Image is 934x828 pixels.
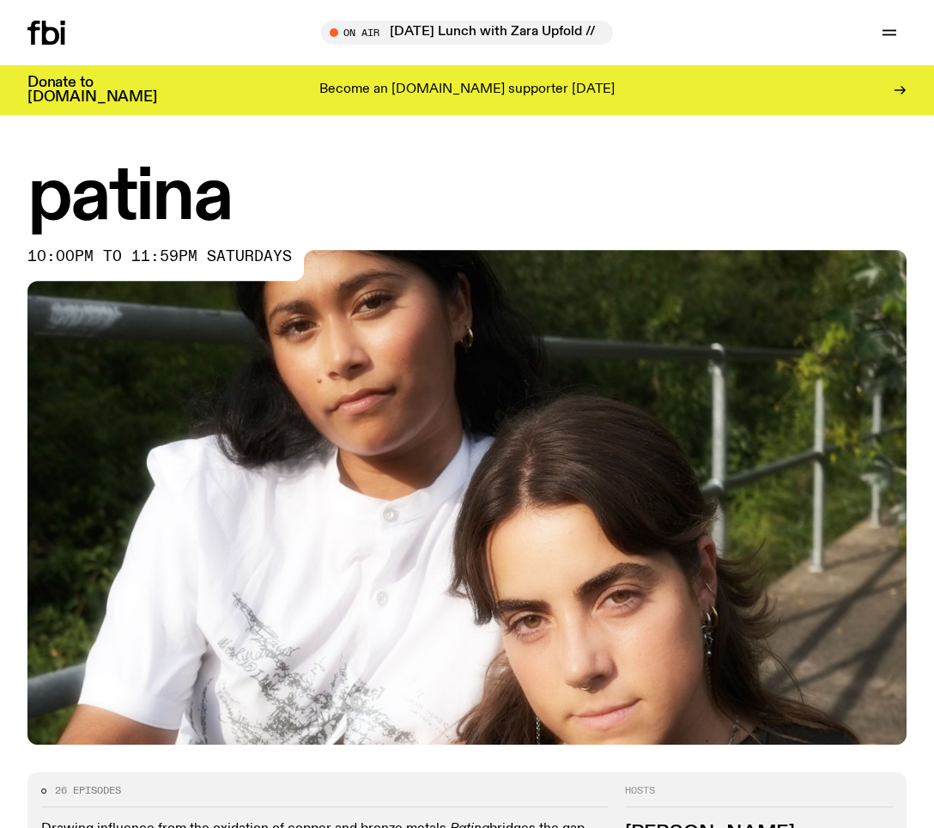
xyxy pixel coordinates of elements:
[625,786,893,807] h2: Hosts
[321,21,613,45] button: On Air[DATE] Lunch with Zara Upfold // Palimpsests
[27,250,292,264] span: 10:00pm to 11:59pm saturdays
[55,786,121,795] span: 26 episodes
[27,76,157,105] h3: Donate to [DOMAIN_NAME]
[27,163,907,233] h1: patina
[319,82,615,98] p: Become an [DOMAIN_NAME] supporter [DATE]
